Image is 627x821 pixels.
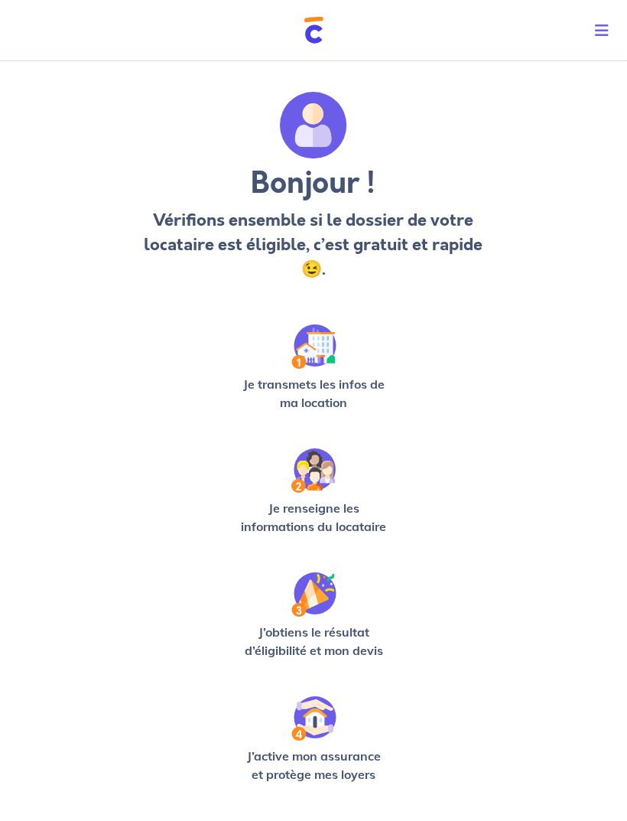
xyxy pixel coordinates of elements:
img: /static/f3e743aab9439237c3e2196e4328bba9/Step-3.svg [291,572,336,617]
button: Toggle navigation [583,11,627,50]
h3: Bonjour ! [141,165,486,202]
img: Cautioneo [304,17,323,44]
img: /static/bfff1cf634d835d9112899e6a3df1a5d/Step-4.svg [291,696,336,741]
p: Vérifions ensemble si le dossier de votre locataire est éligible, c’est gratuit et rapide 😉. [141,208,486,282]
p: Je renseigne les informations du locataire [234,499,393,536]
p: J’active mon assurance et protège mes loyers [234,747,393,784]
img: archivate [280,92,347,159]
p: J’obtiens le résultat d’éligibilité et mon devis [234,623,393,660]
img: /static/c0a346edaed446bb123850d2d04ad552/Step-2.svg [291,448,336,493]
img: /static/90a569abe86eec82015bcaae536bd8e6/Step-1.svg [291,324,336,369]
p: Je transmets les infos de ma location [234,375,393,412]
